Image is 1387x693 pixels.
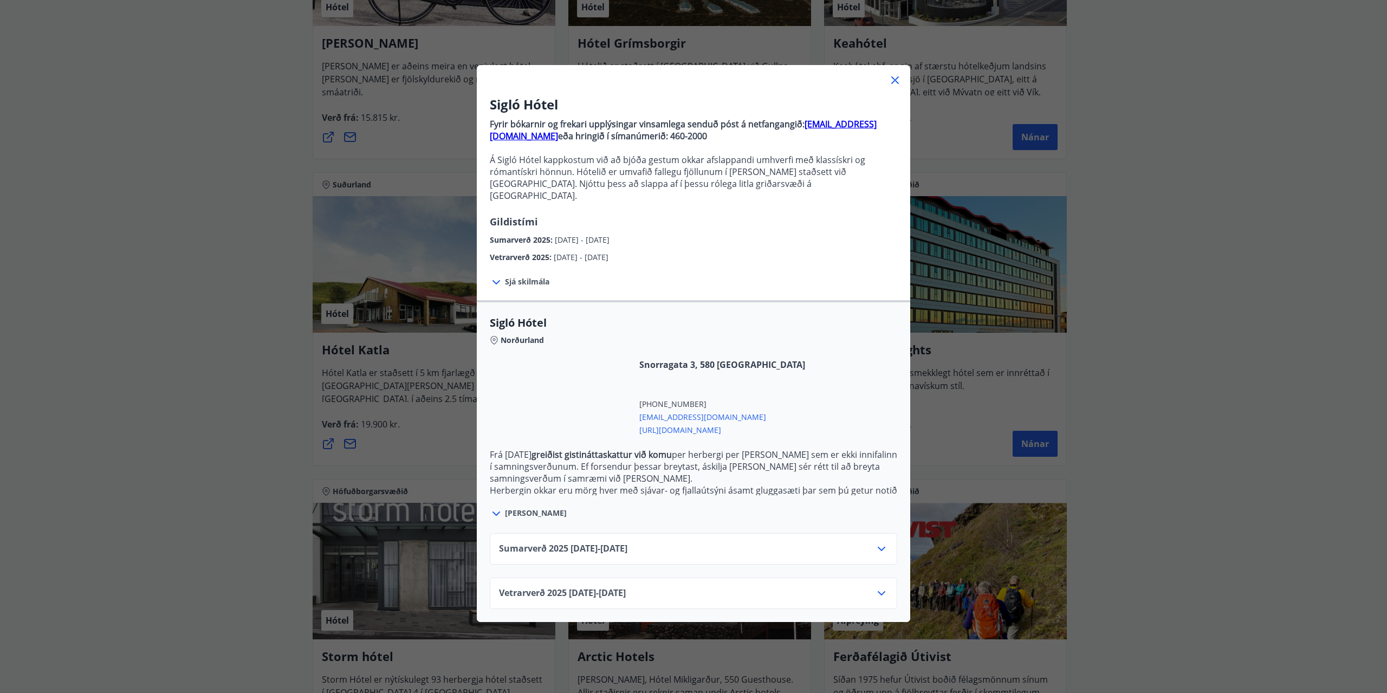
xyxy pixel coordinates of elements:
[490,449,897,484] p: Frá [DATE] per herbergi per [PERSON_NAME] sem er ekki innifalinn í samningsverðunum. Ef forsendur...
[639,410,805,423] span: [EMAIL_ADDRESS][DOMAIN_NAME]
[505,276,549,287] span: Sjá skilmála
[501,335,544,346] span: Norðurland
[639,359,805,371] span: Snorragata 3, 580 [GEOGRAPHIC_DATA]
[555,235,610,245] span: [DATE] - [DATE]
[490,235,555,245] span: Sumarverð 2025 :
[554,252,608,262] span: [DATE] - [DATE]
[505,508,567,519] span: [PERSON_NAME]
[490,252,554,262] span: Vetrarverð 2025 :
[490,484,897,520] p: Herbergin okkar eru mörg hver með sjávar- og fjallaútsýni ásamt gluggasæti þar sem þú getur notið...
[558,130,707,142] strong: eða hringið í símanúmerið: 460-2000
[639,423,805,436] span: [URL][DOMAIN_NAME]
[490,95,897,114] h3: Sigló Hótel
[490,118,805,130] strong: Fyrir bókarnir og frekari upplýsingar vinsamlega senduð póst á netfangangið:
[490,215,538,228] span: Gildistími
[490,154,897,202] p: Á Sigló Hótel kappkostum við að bjóða gestum okkar afslappandi umhverfi með klassískri og rómantí...
[499,542,627,555] span: Sumarverð 2025 [DATE] - [DATE]
[639,399,805,410] span: [PHONE_NUMBER]
[532,449,672,461] strong: greiðist gistináttaskattur við komu
[499,587,626,600] span: Vetrarverð 2025 [DATE] - [DATE]
[490,118,877,142] a: [EMAIL_ADDRESS][DOMAIN_NAME]
[490,315,897,331] span: Sigló Hótel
